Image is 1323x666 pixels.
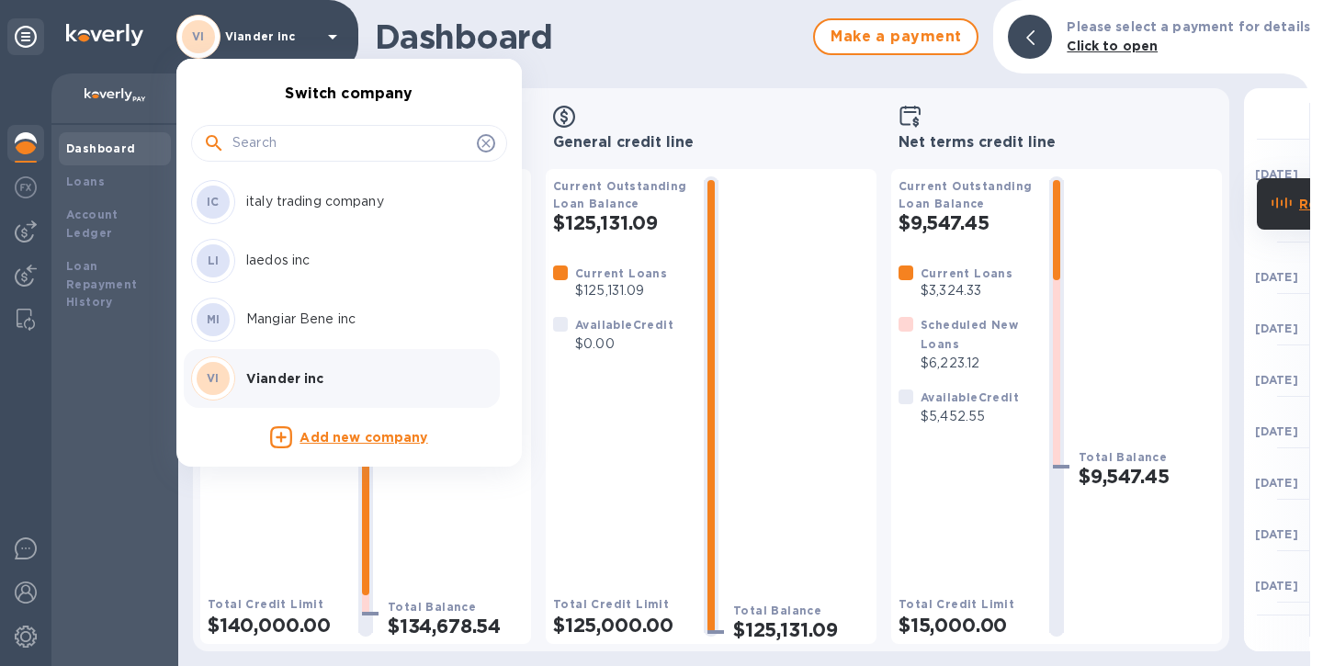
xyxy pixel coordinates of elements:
[246,310,478,329] p: Mangiar Bene inc
[208,254,220,267] b: LI
[232,130,469,157] input: Search
[207,371,220,385] b: VI
[300,428,427,448] p: Add new company
[246,192,478,211] p: italy trading company
[246,369,478,388] p: Viander inc
[207,312,220,326] b: MI
[246,251,478,270] p: laedos inc
[207,195,220,209] b: IC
